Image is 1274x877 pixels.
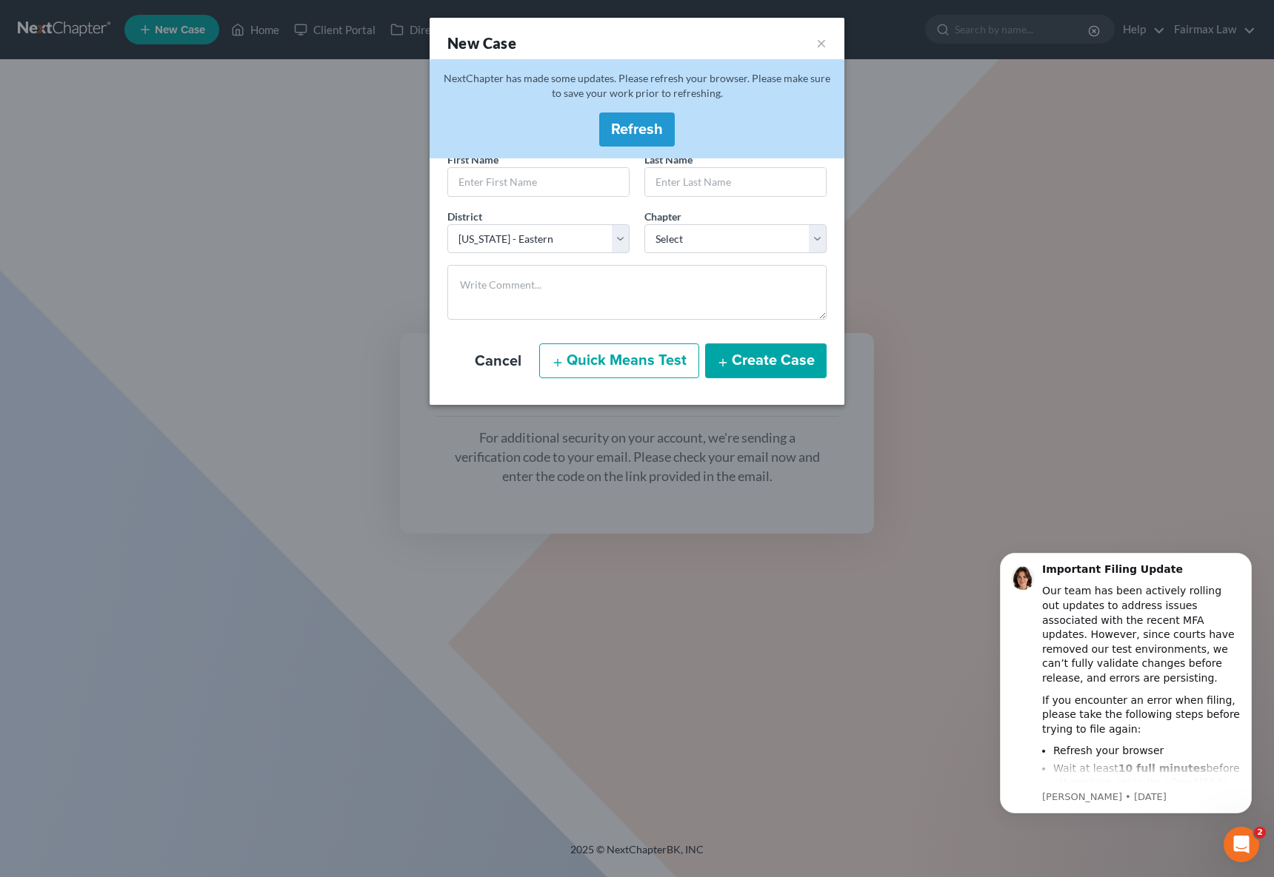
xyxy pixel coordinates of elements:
[448,168,629,196] input: Enter First Name
[645,168,826,196] input: Enter Last Name
[1224,827,1259,862] iframe: Intercom live chat
[644,210,681,223] span: Chapter
[599,112,675,147] button: Refresh
[447,34,516,52] strong: New Case
[444,72,830,99] span: NextChapter has made some updates. Please refresh your browser. Please make sure to save your wor...
[816,33,827,53] button: ×
[447,210,482,223] span: District
[463,344,533,378] button: Cancel
[705,343,827,378] button: Create Case
[978,534,1274,870] iframe: Intercom notifications message
[539,343,699,378] button: Quick Means Test
[1254,827,1266,839] span: 2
